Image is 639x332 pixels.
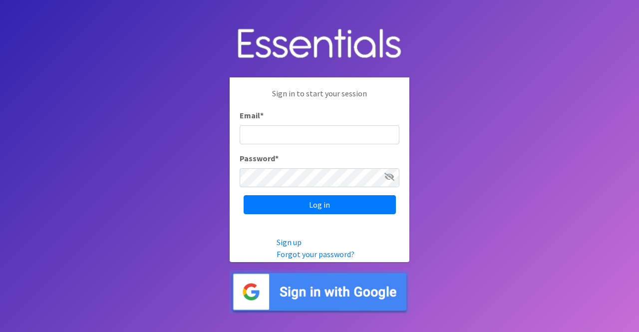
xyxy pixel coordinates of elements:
abbr: required [260,110,264,120]
img: Sign in with Google [230,270,409,314]
img: Human Essentials [230,18,409,70]
abbr: required [275,153,279,163]
a: Sign up [277,237,302,247]
input: Log in [244,195,396,214]
p: Sign in to start your session [240,87,399,109]
label: Email [240,109,264,121]
a: Forgot your password? [277,249,354,259]
label: Password [240,152,279,164]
